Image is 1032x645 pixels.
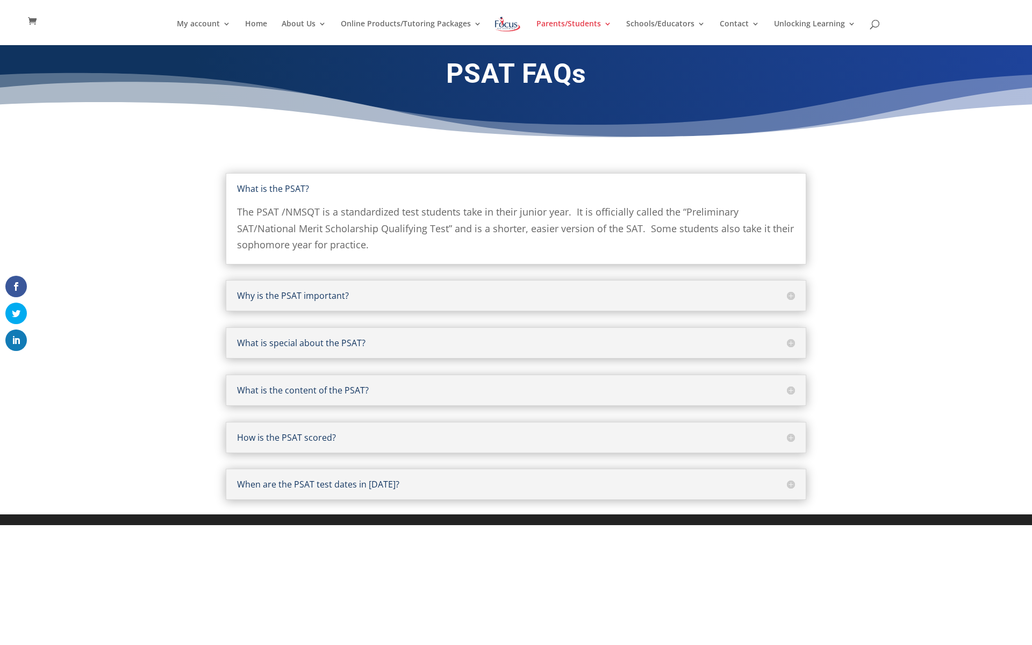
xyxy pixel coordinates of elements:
a: Online Products/Tutoring Packages [341,20,482,45]
a: Parents/Students [536,20,612,45]
span: The PSAT /NMSQT is a standardized test students take in their junior year. It is officially calle... [237,205,794,251]
h5: What is the content of the PSAT? [237,386,795,395]
img: Focus on Learning [493,15,521,34]
a: Unlocking Learning [774,20,856,45]
a: Home [245,20,267,45]
a: About Us [282,20,326,45]
h5: What is the PSAT? [237,184,795,193]
h1: PSAT FAQs [226,58,806,95]
h5: Why is the PSAT important? [237,291,795,300]
a: My account [177,20,231,45]
a: Schools/Educators [626,20,705,45]
h5: When are the PSAT test dates in [DATE]? [237,480,795,489]
a: Contact [720,20,759,45]
h5: How is the PSAT scored? [237,433,795,442]
h5: What is special about the PSAT? [237,339,795,347]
